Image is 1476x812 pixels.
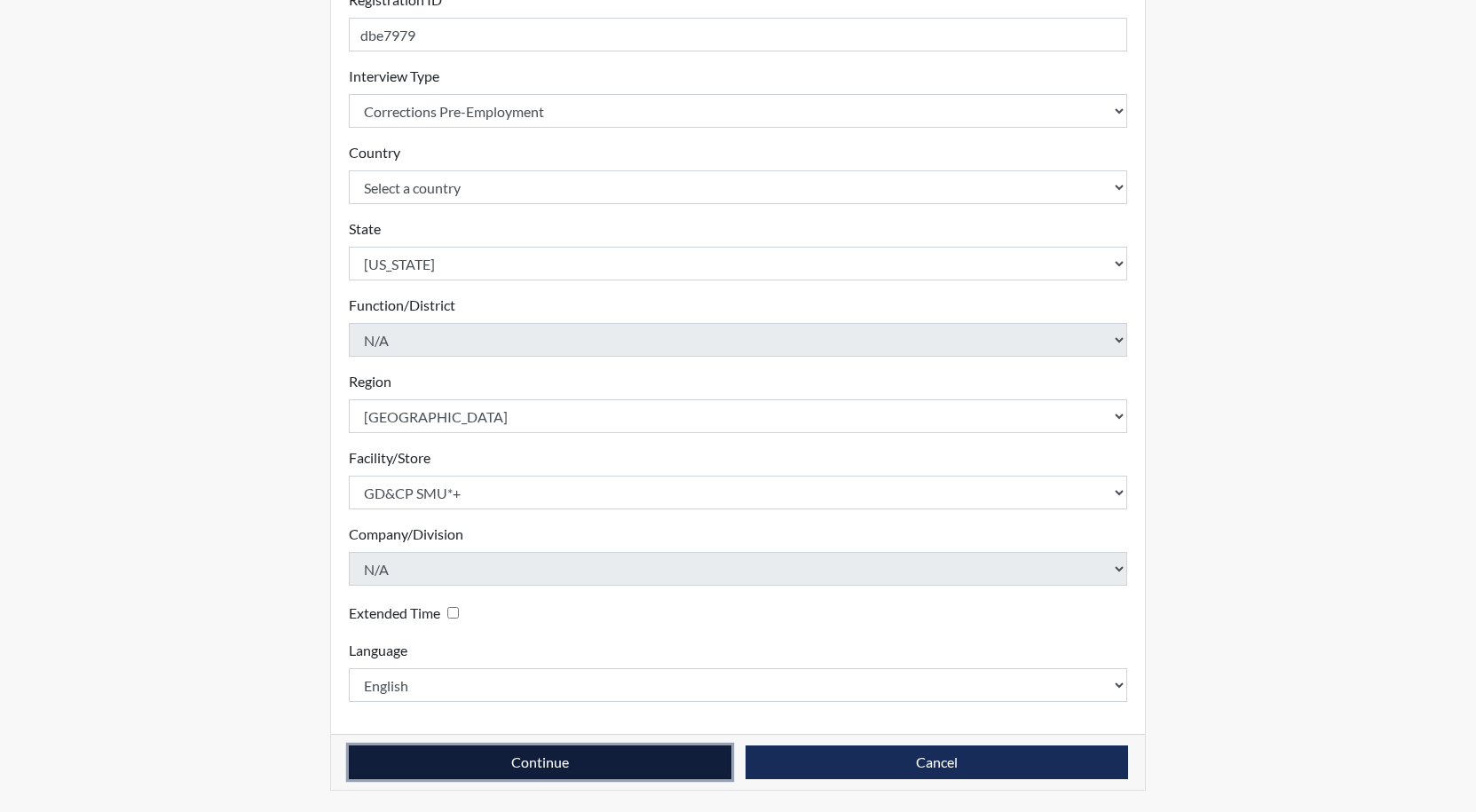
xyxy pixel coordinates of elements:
[349,18,1128,51] input: Insert a Registration ID, which needs to be a unique alphanumeric value for each interviewee
[349,447,430,469] label: Facility/Store
[746,745,1128,779] button: Cancel
[349,371,391,392] label: Region
[349,524,463,545] label: Company/Division
[349,745,731,779] button: Continue
[349,640,407,661] label: Language
[349,295,455,316] label: Function/District
[349,603,440,624] label: Extended Time
[349,218,381,240] label: State
[349,600,466,626] div: Checking this box will provide the interviewee with an accomodation of extra time to answer each ...
[349,142,400,163] label: Country
[349,66,439,87] label: Interview Type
